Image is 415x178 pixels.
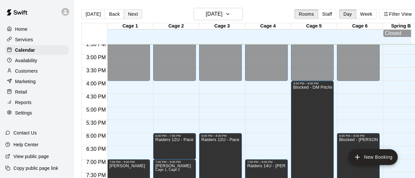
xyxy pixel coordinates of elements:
span: 4:00 PM [85,81,108,86]
span: 6:00 PM [85,133,108,139]
button: Staff [318,9,337,19]
p: Calendar [15,47,35,53]
a: Home [5,24,69,34]
div: 7:00 PM – 9:00 PM [109,160,148,164]
p: Copy public page link [13,165,58,171]
div: 7:00 PM – 9:00 PM [247,160,286,164]
button: Rooms [294,9,318,19]
p: Retail [15,89,27,95]
a: Reports [5,98,69,107]
h6: [DATE] [206,9,222,19]
div: 7:00 PM – 9:00 PM [155,160,194,164]
span: 2:30 PM [85,42,108,47]
p: Customers [15,68,38,74]
button: Day [339,9,356,19]
p: Availability [15,57,37,64]
div: 6:00 PM – 7:00 PM: Raiders 12U - Pace [153,133,196,159]
a: Calendar [5,45,69,55]
div: Cage 1 [107,23,153,29]
div: 6:00 PM – 8:00 PM [201,134,240,137]
p: Contact Us [13,130,37,136]
a: Services [5,35,69,44]
span: 3:30 PM [85,68,108,73]
div: 6:00 PM – 7:00 PM [155,134,194,137]
div: Cage 2 [153,23,199,29]
span: 4:30 PM [85,94,108,99]
span: 3:00 PM [85,55,108,60]
span: 7:00 PM [85,159,108,165]
div: 4:00 PM – 9:00 PM [293,82,332,85]
span: 5:30 PM [85,120,108,126]
span: 5:00 PM [85,107,108,113]
div: Cage 3 [199,23,245,29]
div: 6:00 PM – 8:30 PM [339,134,378,137]
span: Cage 1, Cage 2 [155,168,180,171]
div: Cage 6 [337,23,383,29]
p: Settings [15,110,32,116]
a: Customers [5,66,69,76]
p: Home [15,26,28,32]
a: Marketing [5,77,69,86]
p: View public page [13,153,49,160]
button: [DATE] [81,9,105,19]
a: Availability [5,56,69,65]
a: Retail [5,87,69,97]
p: Help Center [13,141,38,148]
p: Marketing [15,78,36,85]
div: Cage 5 [291,23,337,29]
button: Back [105,9,124,19]
button: [DATE] [194,8,243,20]
button: add [348,149,398,165]
button: Week [356,9,377,19]
p: Services [15,36,33,43]
div: Cage 4 [245,23,291,29]
button: Next [124,9,142,19]
p: Reports [15,99,31,106]
span: 6:30 PM [85,146,108,152]
span: 7:30 PM [85,172,108,178]
a: Settings [5,108,69,118]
